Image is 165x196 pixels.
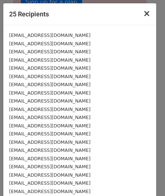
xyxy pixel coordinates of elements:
[9,98,91,104] small: [EMAIL_ADDRESS][DOMAIN_NAME]
[9,147,91,153] small: [EMAIL_ADDRESS][DOMAIN_NAME]
[9,156,91,161] small: [EMAIL_ADDRESS][DOMAIN_NAME]
[9,90,91,96] small: [EMAIL_ADDRESS][DOMAIN_NAME]
[9,180,91,186] small: [EMAIL_ADDRESS][DOMAIN_NAME]
[9,172,91,178] small: [EMAIL_ADDRESS][DOMAIN_NAME]
[9,131,91,137] small: [EMAIL_ADDRESS][DOMAIN_NAME]
[9,189,91,194] small: [EMAIL_ADDRESS][DOMAIN_NAME]
[9,82,91,87] small: [EMAIL_ADDRESS][DOMAIN_NAME]
[9,41,91,46] small: [EMAIL_ADDRESS][DOMAIN_NAME]
[9,49,91,54] small: [EMAIL_ADDRESS][DOMAIN_NAME]
[9,107,91,112] small: [EMAIL_ADDRESS][DOMAIN_NAME]
[9,65,91,71] small: [EMAIL_ADDRESS][DOMAIN_NAME]
[9,57,91,63] small: [EMAIL_ADDRESS][DOMAIN_NAME]
[9,123,91,128] small: [EMAIL_ADDRESS][DOMAIN_NAME]
[9,9,49,19] h5: 25 Recipients
[128,161,165,196] iframe: Chat Widget
[137,3,156,24] button: Close
[9,115,91,120] small: [EMAIL_ADDRESS][DOMAIN_NAME]
[9,139,91,145] small: [EMAIL_ADDRESS][DOMAIN_NAME]
[9,74,91,79] small: [EMAIL_ADDRESS][DOMAIN_NAME]
[9,164,91,169] small: [EMAIL_ADDRESS][DOMAIN_NAME]
[9,32,91,38] small: [EMAIL_ADDRESS][DOMAIN_NAME]
[143,8,150,19] span: ×
[128,161,165,196] div: 聊天小工具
